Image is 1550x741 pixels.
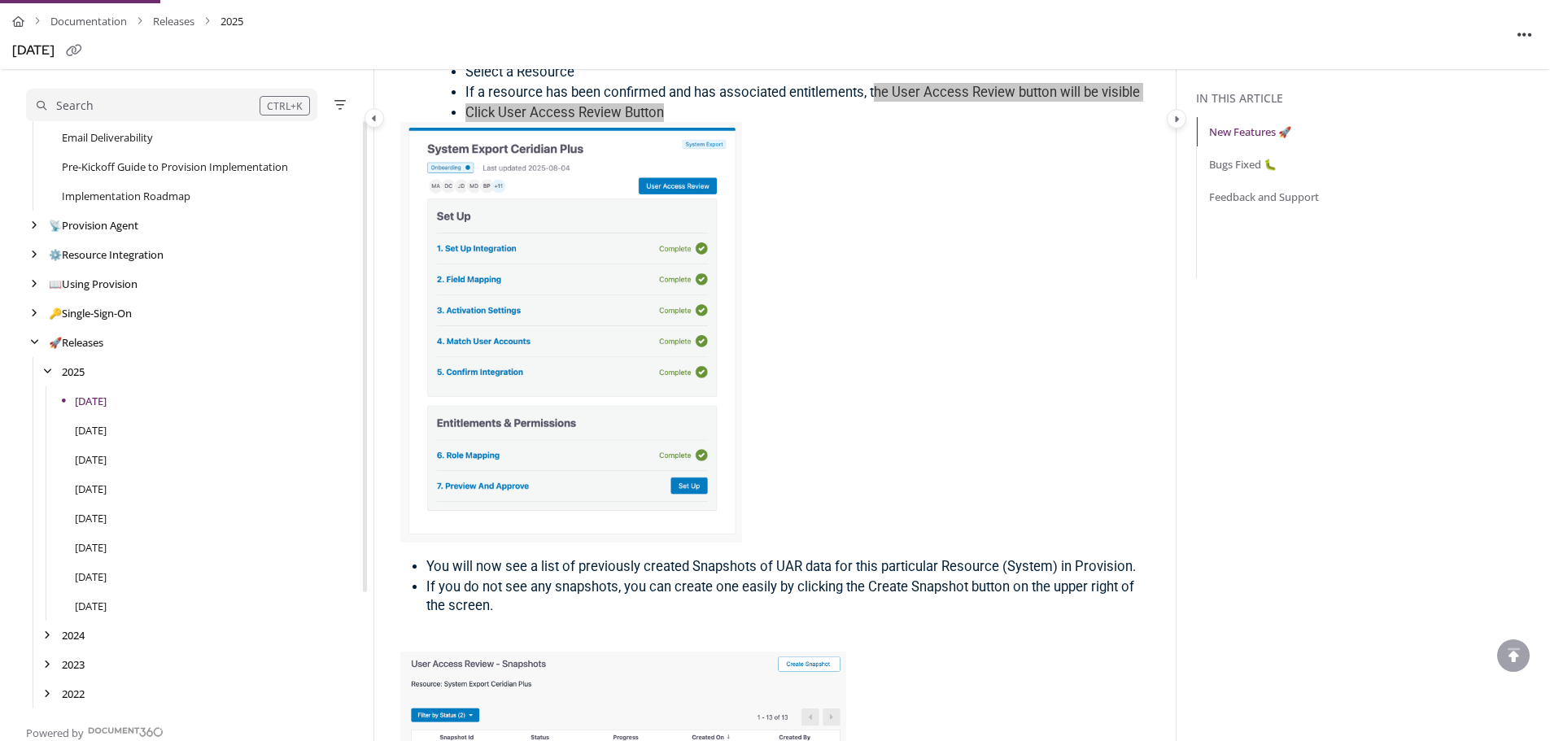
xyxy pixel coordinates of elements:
a: 2022 [62,686,85,702]
div: arrow [26,277,42,292]
div: scroll to top [1497,639,1530,672]
div: arrow [26,335,42,351]
div: arrow [39,364,55,380]
div: CTRL+K [260,96,310,116]
a: May 2025 [75,481,107,497]
a: Powered by Document360 - opens in a new tab [26,721,164,741]
a: January 2025 [75,598,107,614]
a: Resource Integration [49,246,164,263]
a: Feedback and Support [1209,189,1319,205]
div: In this article [1196,89,1543,107]
span: You will now see a list of previously created Snapshots of UAR data for this particular Resource ... [426,559,1136,574]
span: 2025 [220,10,243,33]
a: February 2025 [75,569,107,585]
a: Pre-Kickoff Guide to Provision Implementation [62,159,288,175]
a: 2024 [62,627,85,643]
span: 🚀 [49,335,62,350]
div: arrow [26,306,42,321]
div: [DATE] [12,39,55,63]
button: Search [26,89,317,121]
a: Using Provision [49,276,138,292]
span: 📡 [49,218,62,233]
a: July 2025 [75,422,107,438]
a: Bugs Fixed 🐛 [1209,156,1277,172]
a: April 2025 [75,510,107,526]
a: New Features 🚀 [1209,124,1291,140]
button: Article more options [1512,21,1538,47]
a: Home [12,10,24,33]
a: Provision Agent [49,217,138,233]
a: March 2025 [75,539,107,556]
span: Click User Access Review Button [465,105,664,120]
div: arrow [39,687,55,702]
span: ⚙️ [49,247,62,262]
span: 📖 [49,277,62,291]
button: Filter [330,95,350,115]
img: Document360 [88,727,164,737]
a: Documentation [50,10,127,33]
div: arrow [26,218,42,233]
a: 2023 [62,656,85,673]
span: If you do not see any snapshots, you can create one easily by clicking the Create Snapshot button... [426,579,1134,613]
button: Copy link of [61,38,87,64]
button: Category toggle [1167,109,1186,129]
a: Single-Sign-On [49,305,132,321]
a: 2025 [62,364,85,380]
div: Search [56,97,94,115]
a: Releases [49,334,103,351]
span: Powered by [26,725,84,741]
div: arrow [26,247,42,263]
a: June 2025 [75,451,107,468]
a: Email Deliverability [62,129,153,146]
a: August 2025 [75,393,107,409]
a: Releases [153,10,194,33]
div: arrow [39,628,55,643]
span: Select a Resource [465,64,574,80]
button: Category toggle [365,108,384,128]
span: If a resource has been confirmed and has associated entitlements, the User Access Review button w... [465,85,1140,100]
div: arrow [39,657,55,673]
span: 🔑 [49,306,62,320]
a: Implementation Roadmap [62,188,190,204]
